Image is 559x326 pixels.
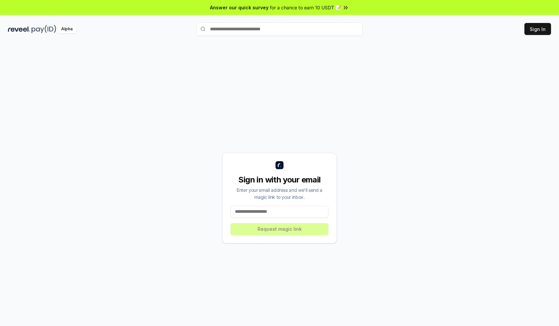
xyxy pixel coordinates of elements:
[231,174,328,185] div: Sign in with your email
[276,161,283,169] img: logo_small
[231,186,328,200] div: Enter your email address and we’ll send a magic link to your inbox.
[32,25,56,33] img: pay_id
[270,4,341,11] span: for a chance to earn 10 USDT 📝
[58,25,76,33] div: Alpha
[210,4,269,11] span: Answer our quick survey
[8,25,30,33] img: reveel_dark
[524,23,551,35] button: Sign In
